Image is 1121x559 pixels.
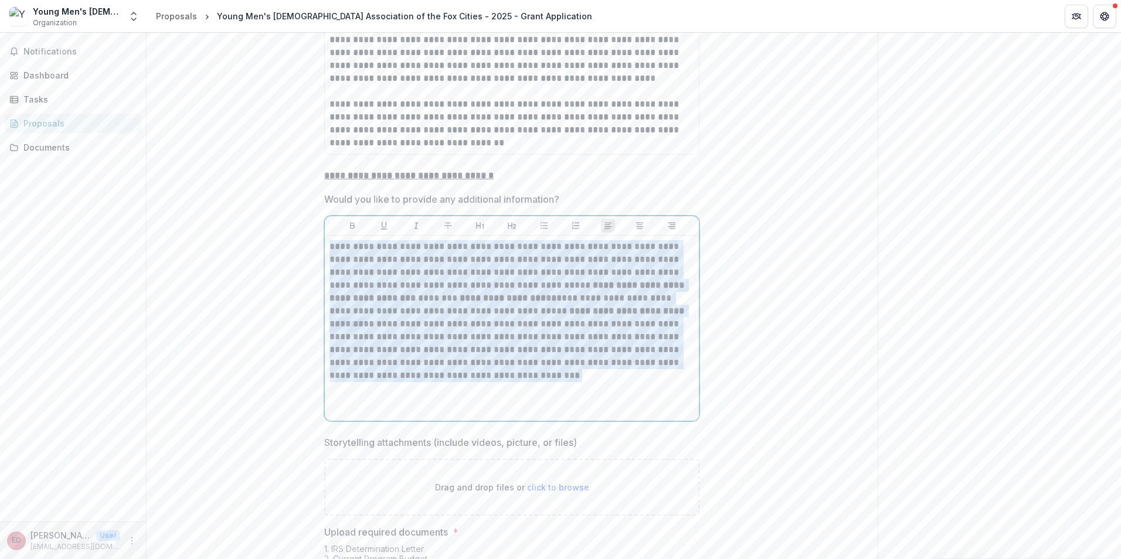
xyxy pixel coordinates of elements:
[5,90,141,109] a: Tasks
[23,117,132,129] div: Proposals
[1065,5,1088,28] button: Partners
[324,192,559,206] p: Would you like to provide any additional information?
[33,5,121,18] div: Young Men's [DEMOGRAPHIC_DATA] Association of the Fox Cities
[12,537,21,544] div: Ellie Dietrich
[527,482,589,492] span: click to browse
[5,114,141,133] a: Proposals
[569,219,583,233] button: Ordered List
[9,7,28,26] img: Young Men's Christian Association of the Fox Cities
[23,69,132,81] div: Dashboard
[324,525,448,539] p: Upload required documents
[601,219,615,233] button: Align Left
[151,8,202,25] a: Proposals
[441,219,455,233] button: Strike
[125,534,139,548] button: More
[665,219,679,233] button: Align Right
[5,42,141,61] button: Notifications
[633,219,647,233] button: Align Center
[33,18,77,28] span: Organization
[23,47,137,57] span: Notifications
[1093,5,1116,28] button: Get Help
[30,541,120,552] p: [EMAIL_ADDRESS][DOMAIN_NAME]
[324,435,577,449] p: Storytelling attachments (include videos, picture, or files)
[409,219,423,233] button: Italicize
[96,530,120,541] p: User
[151,8,597,25] nav: breadcrumb
[5,138,141,157] a: Documents
[125,5,142,28] button: Open entity switcher
[5,66,141,85] a: Dashboard
[537,219,551,233] button: Bullet List
[377,219,391,233] button: Underline
[345,219,359,233] button: Bold
[30,529,91,541] p: [PERSON_NAME]
[156,10,197,22] div: Proposals
[473,219,487,233] button: Heading 1
[435,481,589,493] p: Drag and drop files or
[217,10,592,22] div: Young Men's [DEMOGRAPHIC_DATA] Association of the Fox Cities - 2025 - Grant Application
[23,141,132,154] div: Documents
[505,219,519,233] button: Heading 2
[23,93,132,105] div: Tasks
